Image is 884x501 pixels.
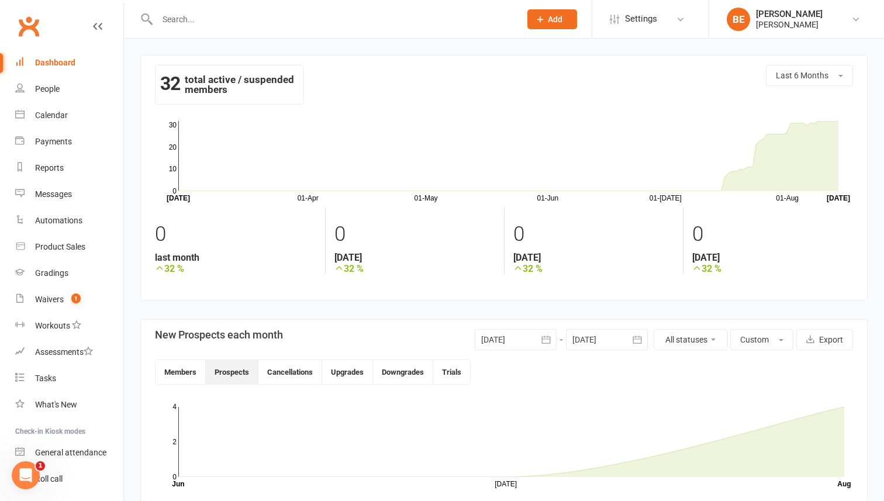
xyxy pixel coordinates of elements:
[36,461,45,471] span: 1
[15,313,123,339] a: Workouts
[15,76,123,102] a: People
[35,448,106,457] div: General attendance
[625,6,657,32] span: Settings
[15,234,123,260] a: Product Sales
[15,365,123,392] a: Tasks
[796,329,853,350] button: Export
[15,155,123,181] a: Reports
[12,461,40,489] iframe: Intercom live chat
[433,360,470,384] button: Trials
[15,392,123,418] a: What's New
[155,263,316,274] strong: 32 %
[154,11,512,27] input: Search...
[654,329,728,350] button: All statuses
[527,9,577,29] button: Add
[513,263,674,274] strong: 32 %
[730,329,793,350] button: Custom
[776,71,828,80] span: Last 6 Months
[155,329,283,341] h3: New Prospects each month
[15,50,123,76] a: Dashboard
[35,216,82,225] div: Automations
[322,360,373,384] button: Upgrades
[155,217,316,252] div: 0
[14,12,43,41] a: Clubworx
[15,208,123,234] a: Automations
[766,65,853,86] button: Last 6 Months
[692,217,853,252] div: 0
[35,137,72,146] div: Payments
[206,360,258,384] button: Prospects
[334,263,495,274] strong: 32 %
[756,9,823,19] div: [PERSON_NAME]
[155,65,304,105] div: total active / suspended members
[35,400,77,409] div: What's New
[15,466,123,492] a: Roll call
[155,252,316,263] strong: last month
[35,110,68,120] div: Calendar
[334,252,495,263] strong: [DATE]
[692,252,853,263] strong: [DATE]
[71,293,81,303] span: 1
[756,19,823,30] div: [PERSON_NAME]
[373,360,433,384] button: Downgrades
[35,58,75,67] div: Dashboard
[513,252,674,263] strong: [DATE]
[15,181,123,208] a: Messages
[15,440,123,466] a: General attendance kiosk mode
[513,217,674,252] div: 0
[35,474,63,483] div: Roll call
[548,15,562,24] span: Add
[15,102,123,129] a: Calendar
[35,84,60,94] div: People
[35,374,56,383] div: Tasks
[15,260,123,286] a: Gradings
[740,335,769,344] span: Custom
[334,217,495,252] div: 0
[35,347,93,357] div: Assessments
[727,8,750,31] div: BE
[35,295,64,304] div: Waivers
[15,339,123,365] a: Assessments
[15,286,123,313] a: Waivers 1
[35,189,72,199] div: Messages
[15,129,123,155] a: Payments
[35,321,70,330] div: Workouts
[692,263,853,274] strong: 32 %
[35,242,85,251] div: Product Sales
[160,75,180,92] strong: 32
[35,163,64,172] div: Reports
[258,360,322,384] button: Cancellations
[156,360,206,384] button: Members
[35,268,68,278] div: Gradings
